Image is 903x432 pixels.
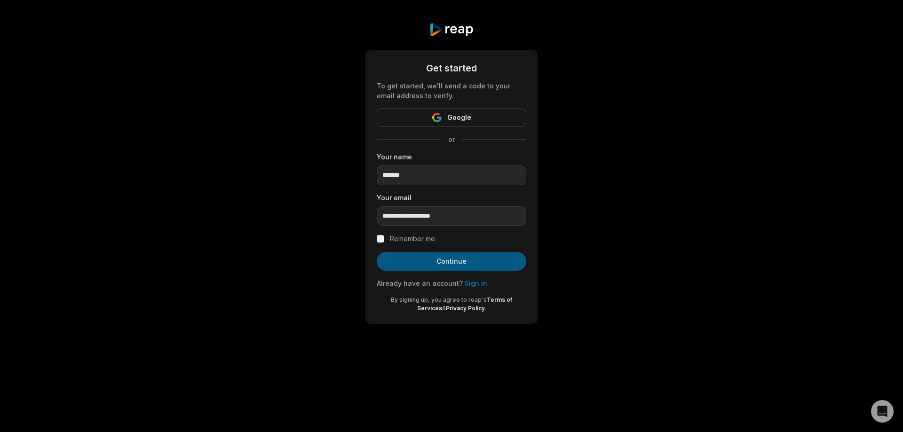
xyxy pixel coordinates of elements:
span: & [442,305,446,312]
span: Google [447,112,471,123]
img: reap [429,23,474,37]
span: By signing up, you agree to reap's [391,296,487,303]
span: or [441,134,462,144]
button: Google [377,108,526,127]
label: Your email [377,193,526,203]
a: Privacy Policy [446,305,485,312]
label: Your name [377,152,526,162]
div: To get started, we'll send a code to your email address to verify. [377,81,526,101]
div: Open Intercom Messenger [871,400,894,423]
span: . [485,305,486,312]
span: Already have an account? [377,279,463,287]
div: Get started [377,61,526,75]
label: Remember me [390,233,435,244]
a: Sign in [465,279,487,287]
button: Continue [377,252,526,271]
